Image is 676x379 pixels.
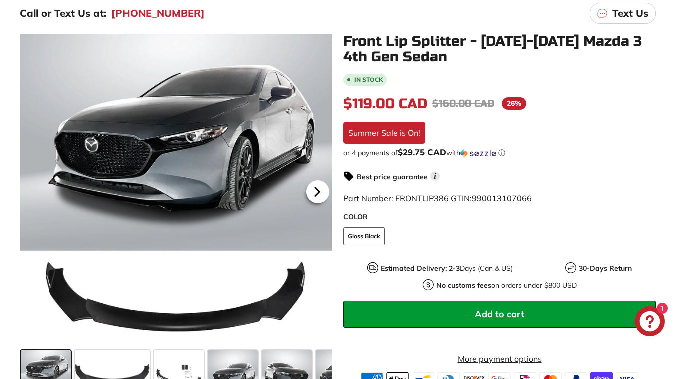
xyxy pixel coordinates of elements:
[436,280,577,291] p: on orders under $800 USD
[111,6,205,21] a: [PHONE_NUMBER]
[343,122,425,144] div: Summer Sale is On!
[436,281,491,290] strong: No customs fees
[579,264,632,273] strong: 30-Days Return
[472,193,532,203] span: 990013107066
[612,6,648,21] p: Text Us
[343,212,656,222] label: COLOR
[502,97,526,110] span: 26%
[357,172,428,181] strong: Best price guarantee
[20,6,106,21] p: Call or Text Us at:
[432,97,494,110] span: $160.00 CAD
[343,353,656,365] a: More payment options
[475,308,524,320] span: Add to cart
[343,301,656,328] button: Add to cart
[343,34,656,65] h1: Front Lip Splitter - [DATE]-[DATE] Mazda 3 4th Gen Sedan
[343,95,427,112] span: $119.00 CAD
[343,148,656,158] div: or 4 payments of with
[632,306,668,339] inbox-online-store-chat: Shopify online store chat
[430,171,440,181] span: i
[590,3,656,24] a: Text Us
[343,193,532,203] span: Part Number: FRONTLIP386 GTIN:
[381,264,460,273] strong: Estimated Delivery: 2-3
[343,148,656,158] div: or 4 payments of$29.75 CADwithSezzle Click to learn more about Sezzle
[398,147,446,157] span: $29.75 CAD
[381,263,513,274] p: Days (Can & US)
[460,149,496,158] img: Sezzle
[354,77,383,83] b: In stock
